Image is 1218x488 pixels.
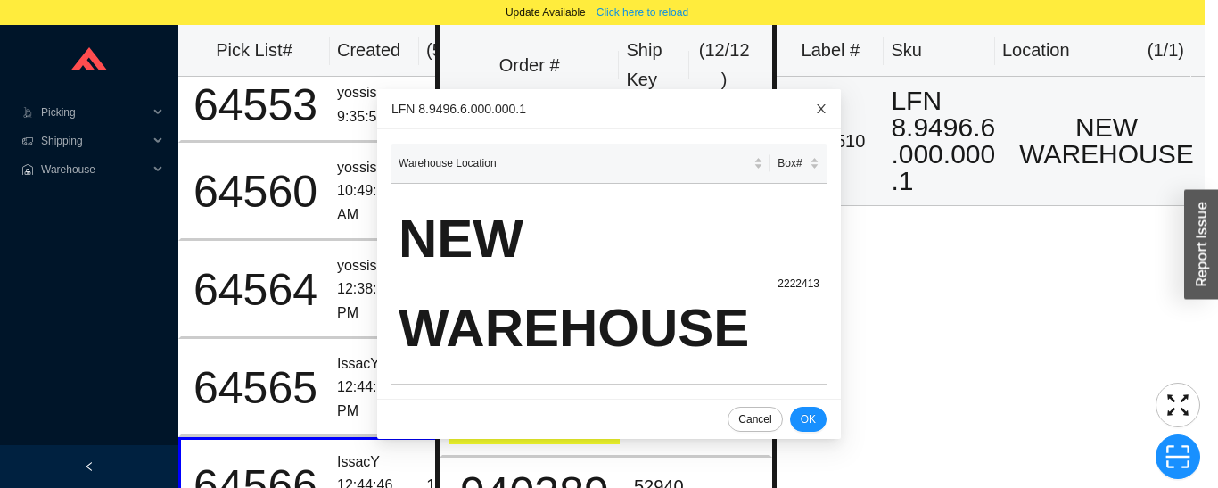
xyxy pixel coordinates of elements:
div: LFN 8.9496.6.000.000.1 [891,87,1001,194]
th: Box# sortable [770,144,827,184]
span: Box# [778,154,806,172]
div: 9:35:50 AM [337,105,412,129]
span: scan [1156,443,1199,470]
span: close [815,103,827,115]
div: IssacY [337,352,412,376]
div: 64564 [188,268,323,312]
span: fullscreen [1156,392,1199,418]
th: Warehouse Location sortable [391,144,770,184]
div: IssacY [337,451,412,475]
div: LFN 8.9496.6.000.000.1 [391,99,827,119]
th: Label # [777,25,884,77]
span: Warehouse [41,155,148,184]
div: 64553 [188,83,323,128]
div: NEW WAREHOUSE [399,194,763,373]
td: 2222413 [770,184,827,385]
button: fullscreen [1156,383,1200,427]
th: Order # [440,25,620,107]
span: left [84,461,95,472]
span: Picking [41,98,148,127]
div: 64565 [188,366,323,410]
th: Ship Key [619,25,688,107]
th: Created [330,25,419,77]
div: ( 1 / 1 ) [1148,36,1184,65]
button: Close [802,89,841,128]
div: 12:38:38 PM [337,277,412,325]
div: 64560 [188,170,323,214]
span: Shipping [41,127,148,155]
div: ( 12 / 12 ) [696,36,752,95]
th: Pick List# [178,25,330,77]
div: ( 5 ) [426,36,483,65]
div: NEW WAREHOUSE [1016,114,1197,168]
div: yossis [337,156,412,180]
th: Sku [884,25,995,77]
span: OK [801,410,816,428]
button: Cancel [728,407,782,432]
div: 10:49:55 AM [337,179,412,227]
div: yossis [337,81,412,105]
div: yossis [337,254,412,278]
span: Cancel [738,410,771,428]
span: Warehouse Location [399,154,750,172]
div: Location [1002,36,1070,65]
div: 12:44:13 PM [337,376,412,423]
button: scan [1156,434,1200,479]
button: OK [790,407,827,432]
span: Click here to reload [597,4,688,21]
